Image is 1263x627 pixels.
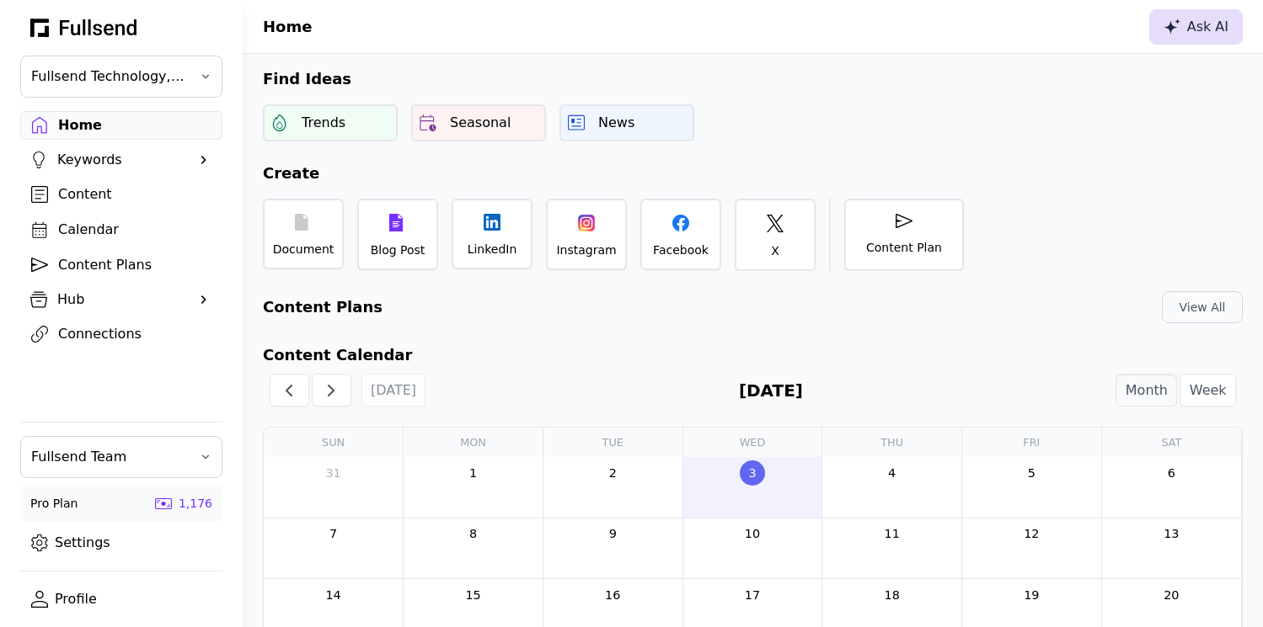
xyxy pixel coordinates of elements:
[321,582,346,608] a: September 14, 2025
[20,111,222,140] a: Home
[460,428,486,457] a: Monday
[57,150,185,170] div: Keywords
[600,582,625,608] a: September 16, 2025
[30,495,78,512] div: Pro Plan
[1023,428,1040,457] a: Friday
[264,457,404,518] td: August 31, 2025
[653,242,709,258] div: Facebook
[20,529,222,557] a: Settings
[1019,522,1044,547] a: September 12, 2025
[682,457,822,518] td: September 3, 2025
[468,241,517,258] div: LinkedIn
[682,518,822,579] td: September 10, 2025
[866,239,942,256] div: Content Plan
[880,582,905,608] a: September 18, 2025
[739,378,803,403] h2: [DATE]
[57,290,185,310] div: Hub
[556,242,616,258] div: Instagram
[740,460,765,486] a: September 3, 2025
[598,113,634,133] div: News
[543,518,682,579] td: September 9, 2025
[243,67,1263,91] h2: Find Ideas
[361,374,426,406] button: [DATE]
[1161,428,1181,457] a: Saturday
[461,522,486,547] a: September 8, 2025
[602,428,623,457] a: Tuesday
[404,518,543,579] td: September 8, 2025
[543,457,682,518] td: September 2, 2025
[1149,9,1243,45] button: Ask AI
[31,66,188,87] span: Fullsend Technology, Inc.
[263,343,1243,367] h2: Content Calendar
[20,320,222,348] a: Connections
[20,251,222,279] a: Content Plans
[270,374,309,406] button: Previous Month
[322,428,345,457] a: Sunday
[20,56,222,98] button: Fullsend Technology, Inc.
[1159,522,1184,547] a: September 13, 2025
[740,522,765,547] a: September 10, 2025
[1019,460,1044,486] a: September 5, 2025
[461,582,486,608] a: September 15, 2025
[312,374,351,406] button: Next Month
[371,242,425,258] div: Blog Post
[243,162,1263,185] h2: Create
[20,215,222,244] a: Calendar
[179,495,212,512] div: 1,176
[962,518,1102,579] td: September 12, 2025
[20,436,222,478] button: Fullsend Team
[404,457,543,518] td: September 1, 2025
[1176,299,1228,316] div: View All
[58,115,211,135] div: Home
[58,324,211,344] div: Connections
[771,242,779,259] div: X
[20,180,222,209] a: Content
[450,113,511,133] div: Seasonal
[1162,291,1243,323] button: View All
[321,522,346,547] a: September 7, 2025
[600,522,625,547] a: September 9, 2025
[273,241,334,258] div: Document
[1101,518,1241,579] td: September 13, 2025
[58,255,211,275] div: Content Plans
[880,522,905,547] a: September 11, 2025
[822,518,962,579] td: September 11, 2025
[58,220,211,240] div: Calendar
[1101,457,1241,518] td: September 6, 2025
[880,460,905,486] a: September 4, 2025
[1019,582,1044,608] a: September 19, 2025
[302,113,345,133] div: Trends
[20,585,222,614] a: Profile
[1159,582,1184,608] a: September 20, 2025
[263,295,383,319] h2: Content Plans
[740,428,766,457] a: Wednesday
[1180,374,1236,406] button: Week
[740,582,765,608] a: September 17, 2025
[600,460,625,486] a: September 2, 2025
[1164,17,1228,37] div: Ask AI
[962,457,1102,518] td: September 5, 2025
[263,15,312,39] h1: Home
[461,460,486,486] a: September 1, 2025
[264,518,404,579] td: September 7, 2025
[1159,460,1184,486] a: September 6, 2025
[1116,374,1177,406] button: Month
[58,184,211,205] div: Content
[31,447,188,467] span: Fullsend Team
[822,457,962,518] td: September 4, 2025
[321,460,346,486] a: August 31, 2025
[880,428,903,457] a: Thursday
